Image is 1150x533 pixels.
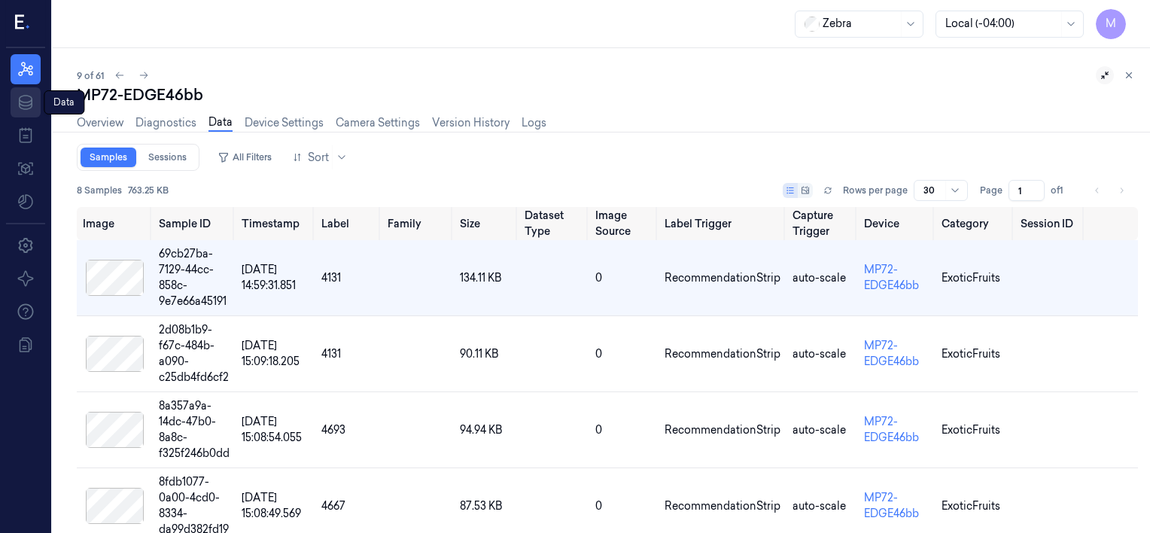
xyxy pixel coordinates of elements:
div: Data [44,90,84,114]
td: RecommendationStrip [659,392,786,468]
span: [DATE] 15:09:18.205 [242,339,300,368]
td: RecommendationStrip [659,240,786,316]
td: auto-scale [786,392,858,468]
td: ExoticFruits [936,240,1015,316]
span: [DATE] 14:59:31.851 [242,263,296,292]
a: MP72-EDGE46bb [864,339,919,368]
a: Overview [77,115,123,131]
th: Session ID [1015,207,1085,240]
th: Capture Trigger [786,207,858,240]
a: Diagnostics [135,115,196,131]
td: RecommendationStrip [659,316,786,392]
td: 4131 [315,316,382,392]
td: 90.11 KB [454,316,519,392]
a: Sessions [139,148,196,167]
th: Label Trigger [659,207,786,240]
th: Sample ID [153,207,236,240]
a: Version History [432,115,510,131]
a: MP72-EDGE46bb [864,415,919,444]
span: 9 of 61 [77,69,105,82]
td: 0 [589,392,659,468]
td: 94.94 KB [454,392,519,468]
th: Image Source [589,207,659,240]
span: [DATE] 15:08:49.569 [242,491,301,520]
a: Data [208,114,233,132]
td: 0 [589,240,659,316]
th: Image [77,207,153,240]
a: Camera Settings [336,115,420,131]
th: Label [315,207,382,240]
th: Timestamp [236,207,315,240]
button: All Filters [211,145,278,169]
td: ExoticFruits [936,392,1015,468]
div: 69cb27ba-7129-44cc-858c-9e7e66a45191 [159,246,230,309]
td: auto-scale [786,240,858,316]
a: MP72-EDGE46bb [864,491,919,520]
div: 2d08b1b9-f67c-484b-a090-c25db4fd6cf2 [159,322,230,385]
div: 8a357a9a-14dc-47b0-8a8c-f325f246b0dd [159,398,230,461]
th: Device [858,207,936,240]
div: MP72-EDGE46bb [77,84,1138,105]
a: Logs [522,115,546,131]
button: M [1096,9,1126,39]
th: Dataset Type [519,207,589,240]
span: 763.25 KB [128,184,169,197]
p: Rows per page [843,184,908,197]
span: Page [980,184,1002,197]
td: 0 [589,316,659,392]
td: 4131 [315,240,382,316]
th: Category [936,207,1015,240]
td: auto-scale [786,316,858,392]
th: Family [382,207,454,240]
a: Device Settings [245,115,324,131]
td: 134.11 KB [454,240,519,316]
a: MP72-EDGE46bb [864,263,919,292]
nav: pagination [1087,180,1132,201]
td: ExoticFruits [936,316,1015,392]
a: Samples [81,148,136,167]
td: 4693 [315,392,382,468]
span: of 1 [1051,184,1075,197]
span: 8 Samples [77,184,122,197]
span: [DATE] 15:08:54.055 [242,415,302,444]
th: Size [454,207,519,240]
